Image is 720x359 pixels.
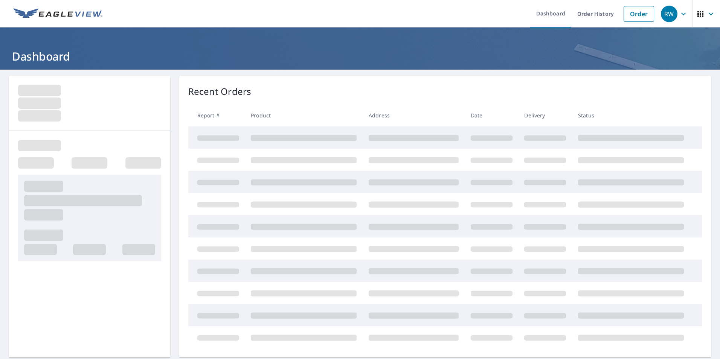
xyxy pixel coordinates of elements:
th: Status [572,104,690,126]
th: Address [363,104,465,126]
th: Date [465,104,519,126]
th: Report # [188,104,245,126]
img: EV Logo [14,8,102,20]
p: Recent Orders [188,85,252,98]
th: Delivery [518,104,572,126]
a: Order [624,6,654,22]
div: RW [661,6,677,22]
h1: Dashboard [9,49,711,64]
th: Product [245,104,363,126]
